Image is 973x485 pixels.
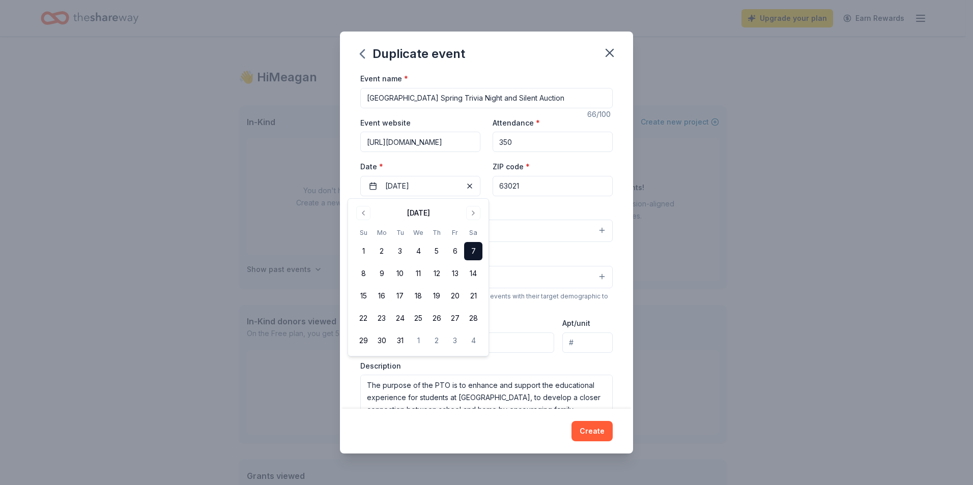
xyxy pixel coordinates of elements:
button: 3 [391,242,409,260]
th: Sunday [354,227,373,238]
button: 2 [427,331,446,350]
label: ZIP code [493,162,530,172]
th: Tuesday [391,227,409,238]
th: Monday [373,227,391,238]
th: Wednesday [409,227,427,238]
button: [DATE] [360,176,480,196]
button: 22 [354,309,373,327]
button: Create [571,421,613,441]
div: [DATE] [407,207,430,219]
button: 29 [354,331,373,350]
label: Date [360,162,480,172]
button: 13 [446,264,464,283]
button: 4 [409,242,427,260]
input: https://www... [360,132,480,152]
button: 3 [446,331,464,350]
label: Description [360,361,401,371]
button: 11 [409,264,427,283]
div: 66 /100 [587,108,613,120]
button: 18 [409,287,427,305]
button: Go to next month [466,206,480,220]
input: 12345 (U.S. only) [493,176,613,196]
button: 25 [409,309,427,327]
button: 7 [464,242,482,260]
button: 16 [373,287,391,305]
button: 30 [373,331,391,350]
button: 4 [464,331,482,350]
button: 2 [373,242,391,260]
button: 12 [427,264,446,283]
button: 21 [464,287,482,305]
div: Duplicate event [360,46,465,62]
button: 20 [446,287,464,305]
button: 6 [446,242,464,260]
label: Event name [360,74,408,84]
button: 23 [373,309,391,327]
button: 24 [391,309,409,327]
button: 1 [409,331,427,350]
button: 28 [464,309,482,327]
label: Attendance [493,118,540,128]
button: 19 [427,287,446,305]
th: Thursday [427,227,446,238]
textarea: The purpose of the PTO is to enhance and support the educational experience for students at [GEOG... [360,375,613,420]
button: 15 [354,287,373,305]
th: Friday [446,227,464,238]
button: 5 [427,242,446,260]
button: 31 [391,331,409,350]
input: 20 [493,132,613,152]
button: 27 [446,309,464,327]
button: 10 [391,264,409,283]
label: Apt/unit [562,318,590,328]
input: # [562,332,613,353]
button: 17 [391,287,409,305]
button: Go to previous month [356,206,370,220]
button: 1 [354,242,373,260]
button: 9 [373,264,391,283]
input: Spring Fundraiser [360,88,613,108]
th: Saturday [464,227,482,238]
label: Event website [360,118,411,128]
button: 26 [427,309,446,327]
button: 8 [354,264,373,283]
button: 14 [464,264,482,283]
